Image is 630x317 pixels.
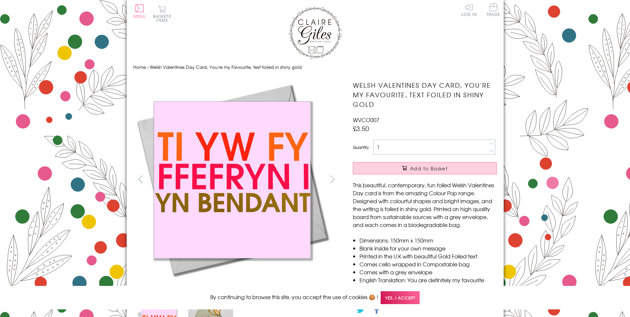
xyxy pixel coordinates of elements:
a: Log In [461,3,477,16]
img: Welsh Valentines Day Card, You're my Favourite, text foiled in shiny gold [133,80,331,279]
li: Blank inside for your own message [359,244,497,252]
a: Home [133,64,146,70]
span: 0 items [156,13,171,23]
button: Menu [133,4,146,18]
button: prev [133,172,148,187]
p: This beautiful, contemporary, fun foiled Welsh Valentines Day card is from the amazing Colour Pop... [353,181,497,229]
img: Claire Giles Greetings Cards [289,7,342,59]
span: › [147,64,148,70]
button: Add to Basket [353,162,497,174]
li: English Translation: You are definitely my favourite person [359,276,497,292]
span: WVCO007 [353,116,379,124]
span: Yes, I accept [381,291,420,304]
nav: breadcrumbs [133,61,497,74]
a: Trade [486,3,500,18]
li: Comes cello wrapped in Compostable bag [359,260,497,268]
label: Quantity [353,144,369,150]
li: Comes with a grey envelope [359,268,497,276]
button: next [325,172,340,187]
button: Basket0 items [153,5,171,22]
li: Dimensions: 150mm x 150mm [359,236,497,244]
li: Printed in the U.K with beautiful Gold Foiled text [359,252,497,260]
img: Welsh Valentines Day Card, You're my Favourite, text foiled in shiny gold [340,80,538,279]
h1: Welsh Valentines Day Card, You're my Favourite, text foiled in shiny gold [353,80,497,109]
span: Welsh Valentines Day Card, You're my Favourite, text foiled in shiny gold [150,64,302,70]
span: Trade [486,3,500,16]
span: Menu [133,13,146,19]
span: £3.50 [353,124,369,133]
span: Add to Basket [410,165,448,172]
